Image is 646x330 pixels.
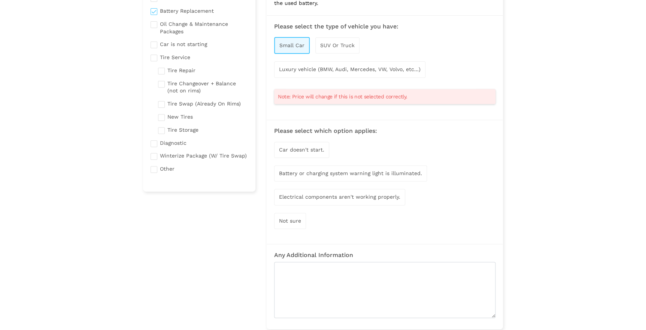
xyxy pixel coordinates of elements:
[320,42,355,48] span: SUV Or Truck
[279,194,400,200] span: Electrical components aren't working properly.
[279,42,304,48] span: Small Car
[279,147,324,153] span: Car doesn't start.
[279,170,422,176] span: Battery or charging system warning light is illuminated.
[278,93,407,100] span: Note: Price will change if this is not selected correctly.
[274,23,495,30] h3: Please select the type of vehicle you have:
[279,218,301,224] span: Not sure
[274,252,495,259] h3: Any Additional Information
[279,66,421,72] span: Luxury vehicle (BMW, Audi, Mercedes, VW, Volvo, etc...)
[274,128,495,134] h3: Please select which option applies:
